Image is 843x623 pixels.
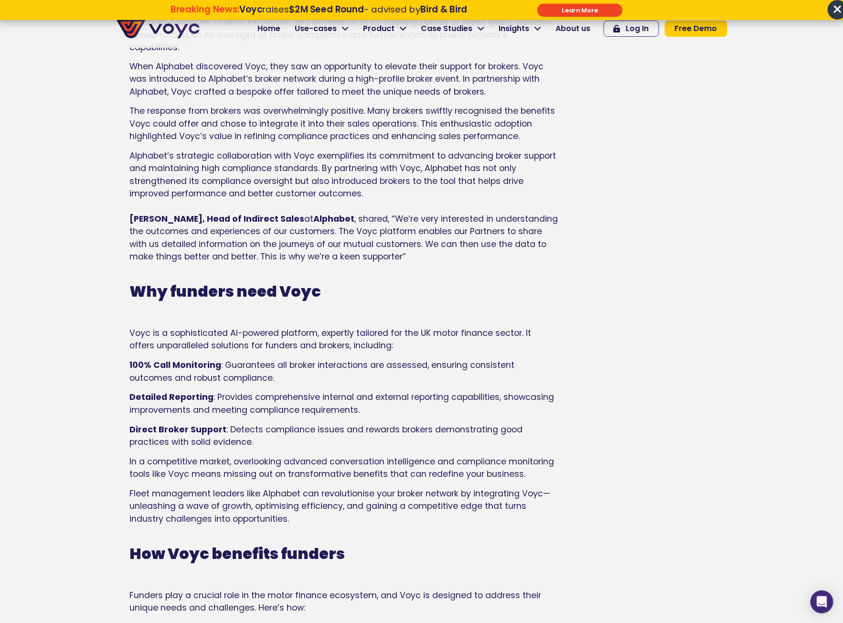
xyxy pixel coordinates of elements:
p: : Detects compliance issues and rewards brokers demonstrating good practices with solid evidence. [130,424,558,449]
a: Home [251,19,288,38]
p: Funders play a crucial role in the motor finance ecosystem, and Voyc is designed to address their... [130,590,558,615]
p: In a competitive market, overlooking advanced conversation intelligence and compliance monitoring... [130,456,558,481]
strong: Why funders need Voyc [130,281,321,302]
div: Breaking News: Voyc raises $2M Seed Round - advised by Bird & Bird [125,4,512,25]
strong: Voyc [239,3,262,15]
div: Submit [537,3,622,17]
p: Voyc is a sophisticated AI-powered platform, expertly tailored for the UK motor finance sector. I... [130,327,558,353]
a: Use-cases [288,19,356,38]
a: Insights [492,19,549,38]
p: Alphabet’s strategic collaboration with Voyc exemplifies its commitment to advancing broker suppo... [130,150,558,276]
span: raises - advised by [239,3,467,15]
span: Home [258,23,281,34]
span: Use-cases [295,23,337,34]
strong: [PERSON_NAME], Head of Indirect Sales [130,214,305,225]
span: Product [363,23,395,34]
strong: Direct Broker Support [130,424,227,436]
strong: Detailed Reporting [130,392,214,403]
strong: 100% Call Monitoring [130,360,222,371]
span: Free Demo [675,25,717,32]
div: Open Intercom Messenger [811,591,833,613]
strong: Bird & Bird [420,3,467,15]
strong: Alphabet [314,214,355,225]
a: Product [356,19,414,38]
span: About us [556,23,591,34]
a: Log In [604,21,659,37]
a: Case Studies [414,19,492,38]
span: Insights [499,23,530,34]
span: Case Studies [421,23,473,34]
img: voyc-full-logo [116,19,200,38]
strong: Breaking News: [170,3,239,15]
p: The response from brokers was overwhelmingly positive. Many brokers swiftly recognised the benefi... [130,105,558,143]
p: : Guarantees all broker interactions are assessed, ensuring consistent outcomes and robust compli... [130,359,558,385]
p: : Provides comprehensive internal and external reporting capabilities, showcasing improvements an... [130,391,558,417]
strong: $2M Seed Round [289,3,364,15]
span: Log In [626,25,649,32]
strong: How Voyc benefits funders [130,543,345,565]
a: About us [549,19,598,38]
a: Free Demo [665,21,727,37]
p: Fleet management leaders like Alphabet can revolutionise your broker network by integrating Voyc—... [130,488,558,538]
p: When Alphabet discovered Voyc, they saw an opportunity to elevate their support for brokers. Voyc... [130,61,558,98]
